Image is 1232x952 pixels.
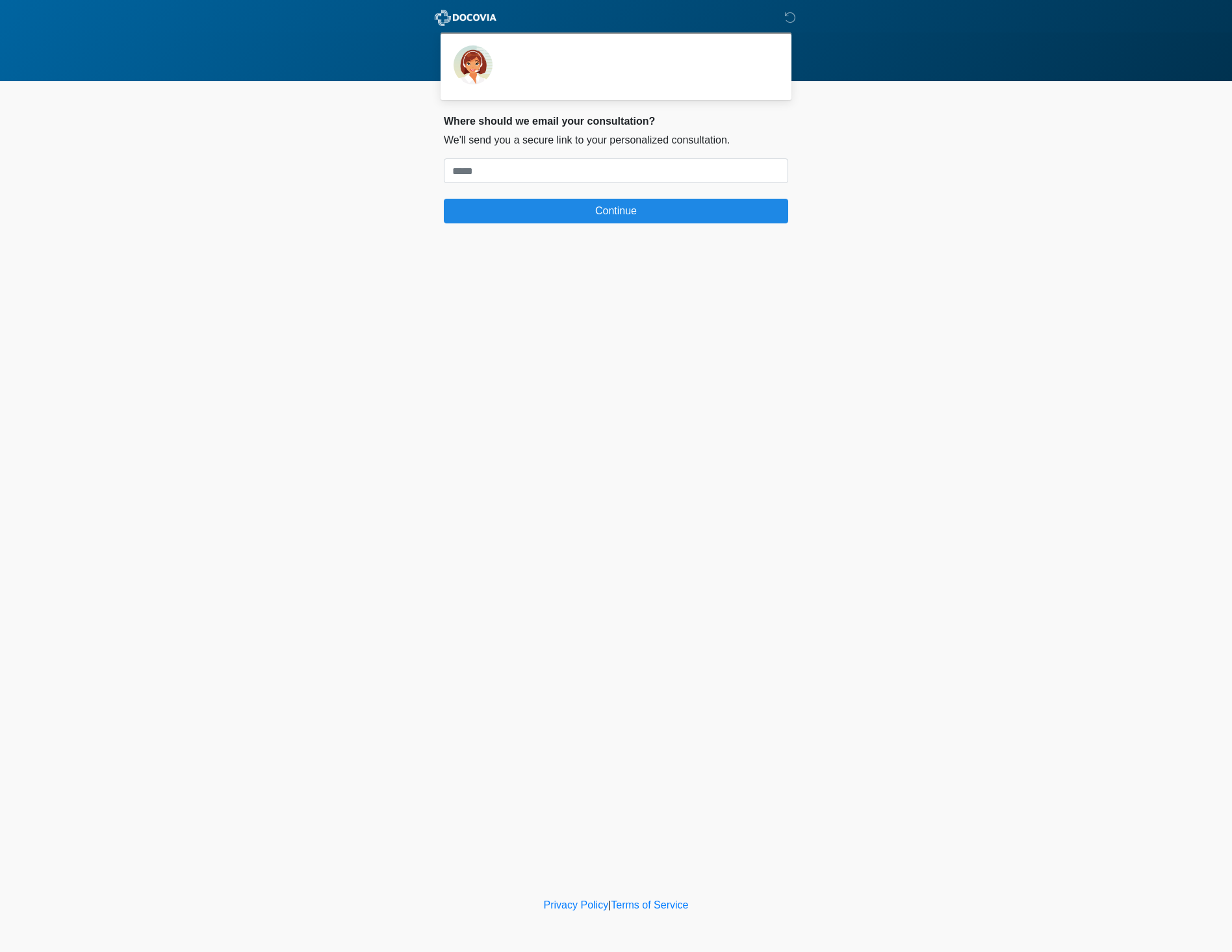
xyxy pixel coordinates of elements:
[454,45,493,84] img: Agent Avatar
[608,899,611,910] a: |
[544,899,609,910] a: Privacy Policy
[444,115,788,127] h2: Where should we email your consultation?
[444,199,788,223] button: Continue
[431,10,500,26] img: ABC Med Spa- GFEase Logo
[444,132,788,148] p: We'll send you a secure link to your personalized consultation.
[611,899,688,910] a: Terms of Service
